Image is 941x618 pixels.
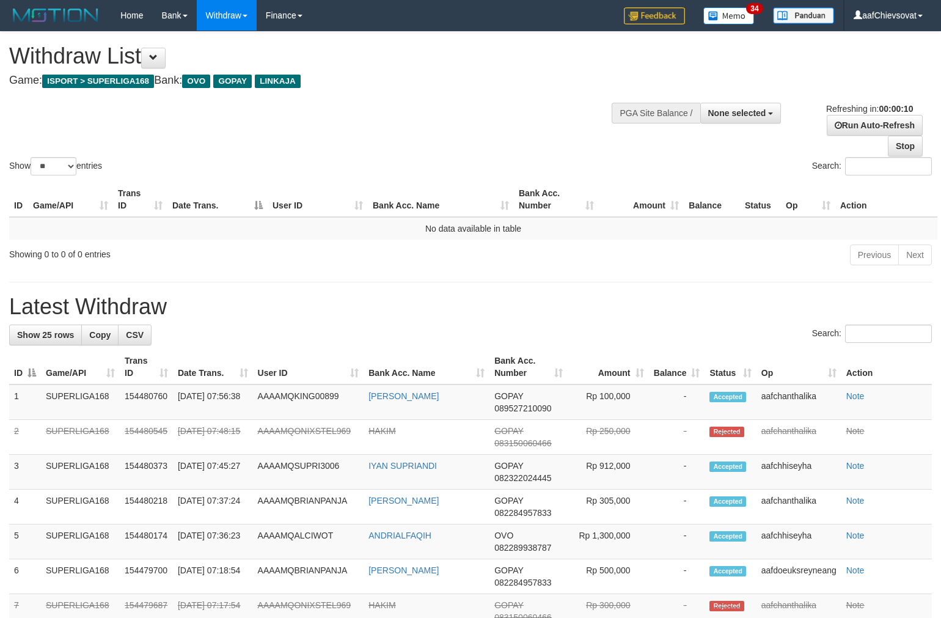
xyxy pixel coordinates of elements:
th: Status: activate to sort column ascending [705,350,756,384]
td: [DATE] 07:36:23 [173,524,253,559]
th: Op: activate to sort column ascending [781,182,835,217]
th: Amount: activate to sort column ascending [599,182,684,217]
span: Copy 089527210090 to clipboard [494,403,551,413]
span: Copy 083150060466 to clipboard [494,438,551,448]
span: OVO [182,75,210,88]
span: GOPAY [494,391,523,401]
a: Note [846,600,865,610]
td: Rp 100,000 [568,384,649,420]
a: HAKIM [368,426,395,436]
span: OVO [494,531,513,540]
td: aafchanthalika [756,490,841,524]
td: [DATE] 07:45:27 [173,455,253,490]
span: Show 25 rows [17,330,74,340]
a: ANDRIALFAQIH [368,531,431,540]
td: 6 [9,559,41,594]
span: GOPAY [213,75,252,88]
a: Next [898,245,932,265]
td: [DATE] 07:37:24 [173,490,253,524]
a: IYAN SUPRIANDI [368,461,437,471]
span: Copy 082284957833 to clipboard [494,508,551,518]
select: Showentries [31,157,76,175]
span: Accepted [709,462,746,472]
span: GOPAY [494,461,523,471]
td: No data available in table [9,217,937,240]
td: 154480373 [120,455,173,490]
td: AAAAMQBRIANPANJA [253,559,364,594]
td: Rp 305,000 [568,490,649,524]
td: aafdoeuksreyneang [756,559,841,594]
a: [PERSON_NAME] [368,496,439,506]
th: Bank Acc. Number: activate to sort column ascending [489,350,567,384]
th: Op: activate to sort column ascending [756,350,841,384]
img: Button%20Memo.svg [703,7,755,24]
a: Show 25 rows [9,325,82,345]
td: SUPERLIGA168 [41,490,120,524]
span: GOPAY [494,600,523,610]
span: Copy 082284957833 to clipboard [494,578,551,587]
td: 154480545 [120,420,173,455]
a: [PERSON_NAME] [368,391,439,401]
span: Refreshing in: [826,104,913,114]
td: 4 [9,490,41,524]
td: AAAAMQONIXSTEL969 [253,420,364,455]
th: Game/API: activate to sort column ascending [28,182,113,217]
span: Copy [89,330,111,340]
td: SUPERLIGA168 [41,524,120,559]
span: Rejected [709,427,744,437]
td: Rp 500,000 [568,559,649,594]
td: - [649,559,705,594]
th: Bank Acc. Name: activate to sort column ascending [364,350,489,384]
span: ISPORT > SUPERLIGA168 [42,75,154,88]
td: 3 [9,455,41,490]
td: aafchhiseyha [756,455,841,490]
th: Trans ID: activate to sort column ascending [120,350,173,384]
span: Accepted [709,566,746,576]
td: aafchanthalika [756,384,841,420]
th: Action [835,182,937,217]
a: Run Auto-Refresh [827,115,923,136]
th: Bank Acc. Name: activate to sort column ascending [368,182,514,217]
th: Date Trans.: activate to sort column ascending [173,350,253,384]
td: AAAAMQBRIANPANJA [253,490,364,524]
input: Search: [845,157,932,175]
a: Stop [888,136,923,156]
th: Bank Acc. Number: activate to sort column ascending [514,182,599,217]
td: - [649,490,705,524]
th: Balance: activate to sort column ascending [649,350,705,384]
th: User ID: activate to sort column ascending [253,350,364,384]
td: [DATE] 07:56:38 [173,384,253,420]
span: None selected [708,108,766,118]
h1: Latest Withdraw [9,295,932,319]
img: panduan.png [773,7,834,24]
td: 154480218 [120,490,173,524]
th: Date Trans.: activate to sort column descending [167,182,268,217]
span: CSV [126,330,144,340]
td: SUPERLIGA168 [41,455,120,490]
td: - [649,420,705,455]
span: Accepted [709,531,746,542]
td: AAAAMQSUPRI3006 [253,455,364,490]
a: Previous [850,245,899,265]
a: Copy [81,325,119,345]
td: 2 [9,420,41,455]
strong: 00:00:10 [879,104,913,114]
td: [DATE] 07:18:54 [173,559,253,594]
label: Show entries [9,157,102,175]
a: Note [846,531,865,540]
a: CSV [118,325,152,345]
th: Status [740,182,781,217]
th: Game/API: activate to sort column ascending [41,350,120,384]
td: Rp 250,000 [568,420,649,455]
td: aafchanthalika [756,420,841,455]
th: ID: activate to sort column descending [9,350,41,384]
td: 154480174 [120,524,173,559]
th: User ID: activate to sort column ascending [268,182,368,217]
td: 154479700 [120,559,173,594]
td: - [649,455,705,490]
td: SUPERLIGA168 [41,420,120,455]
td: [DATE] 07:48:15 [173,420,253,455]
td: Rp 1,300,000 [568,524,649,559]
td: AAAAMQKING00899 [253,384,364,420]
td: AAAAMQALCIWOT [253,524,364,559]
